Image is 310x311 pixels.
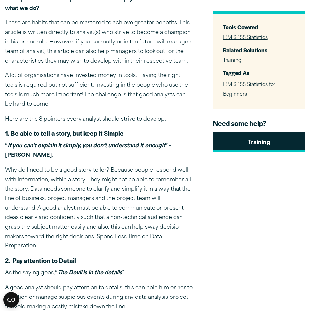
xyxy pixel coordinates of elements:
h3: Tools Covered [223,23,296,31]
h3: Tagged As [223,69,296,77]
a: IBM SPSS Statistics [223,35,268,40]
em: The Devil is in the details [58,270,122,276]
strong: 2. Pay attention to Detail [5,256,76,265]
span: IBM SPSS Statistics for Beginners [223,83,275,97]
strong: “ [55,270,122,276]
p: Why do I need to be a good story teller? Because people respond well, with information, within a ... [5,166,193,251]
p: As the saying goes, ”. [5,269,193,278]
p: These are habits that can be mastered to achieve greater benefits. This article is written direct... [5,18,193,66]
h4: Need some help? [213,119,305,128]
h3: Related Solutions [223,46,296,54]
a: Training [213,132,305,153]
strong: “ ” – [PERSON_NAME]. [5,143,172,158]
button: Open CMP widget [3,292,19,308]
a: Training [223,58,242,63]
p: A lot of organisations have invested money in tools. Having the right tools is required but not s... [5,71,193,109]
em: If you can’t explain it simply, you don’t understand it enough [8,143,165,149]
strong: 1. Be able to tell a story, but keep it Simple [5,129,124,138]
p: Here are the 8 pointers every analyst should strive to develop: [5,115,193,124]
